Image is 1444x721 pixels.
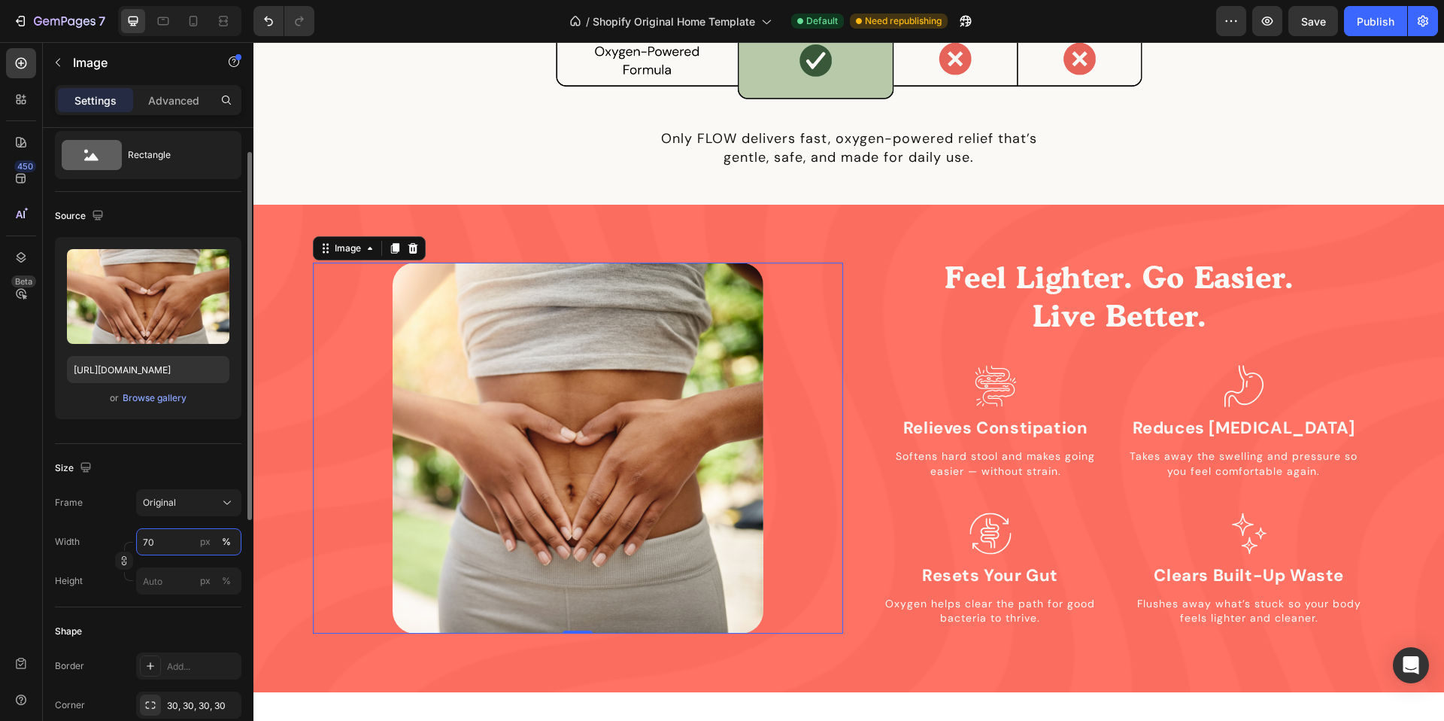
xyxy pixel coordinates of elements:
[167,660,238,674] div: Add...
[148,93,199,108] p: Advanced
[876,407,1104,436] span: Takes away the swelling and pressure so you feel comfortable again.
[167,699,238,713] div: 30, 30, 30, 30
[253,6,314,36] div: Undo/Redo
[1344,6,1407,36] button: Publish
[586,14,590,29] span: /
[73,53,201,71] p: Image
[642,407,842,436] span: Softens hard stool and makes going easier — without strain.
[55,625,82,638] div: Shape
[593,14,755,29] span: Shopify Original Home Template
[884,555,1108,583] span: Flushes away what’s stuck so your body feels lighter and cleaner.
[650,375,835,397] strong: Relieves Constipation
[806,14,838,28] span: Default
[632,555,842,583] span: Oxygen helps clear the path for good bacteria to thrive.
[900,522,1091,544] strong: Clears Built-Up Waste
[222,535,231,549] div: %
[55,206,107,227] div: Source
[614,215,1119,294] h2: Feel Lighter. Go Easier. Live Better.
[6,6,112,36] button: 7
[55,535,80,549] label: Width
[136,567,241,595] input: px%
[11,275,36,287] div: Beta
[200,535,211,549] div: px
[308,106,883,125] p: gentle, safe, and made for daily use.
[67,249,229,344] img: preview-image
[122,391,187,406] button: Browse gallery
[128,138,220,172] div: Rectangle
[196,533,214,551] button: %
[55,698,85,712] div: Corner
[14,160,36,172] div: 450
[217,533,235,551] button: px
[200,574,211,588] div: px
[1301,15,1326,28] span: Save
[217,572,235,590] button: px
[1288,6,1338,36] button: Save
[879,375,1102,397] strong: Reduces [MEDICAL_DATA]
[55,659,84,673] div: Border
[139,221,510,592] img: gempages_581248328910504531-95e68d62-6928-4f72-a959-5423f0935e56.png
[136,528,241,555] input: px%
[136,489,241,516] button: Original
[1357,14,1394,29] div: Publish
[196,572,214,590] button: %
[55,496,83,510] label: Frame
[55,574,83,588] label: Height
[55,458,95,479] div: Size
[222,574,231,588] div: %
[253,42,1444,721] iframe: To enrich screen reader interactions, please activate Accessibility in Grammarly extension settings
[865,14,942,28] span: Need republishing
[123,391,187,405] div: Browse gallery
[99,12,105,30] p: 7
[1393,647,1429,683] div: Open Intercom Messenger
[74,93,117,108] p: Settings
[308,87,883,106] p: Only FLOW delivers fast, oxygen-powered relief that’s
[669,522,805,544] strong: Resets Your Gut
[143,496,176,510] span: Original
[110,389,119,407] span: or
[67,356,229,383] input: https://example.com/image.jpg
[78,199,111,213] div: Image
